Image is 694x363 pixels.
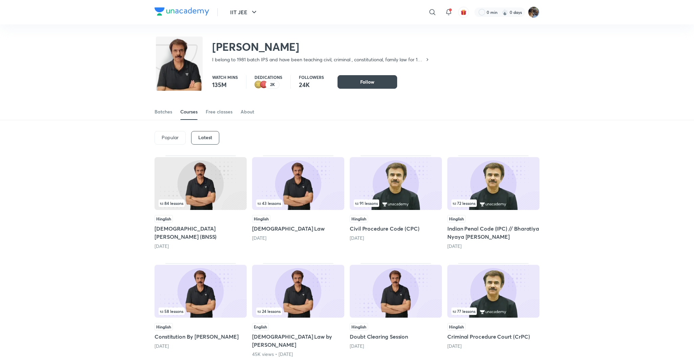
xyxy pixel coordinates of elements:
span: English [252,323,269,330]
div: infosection [451,199,535,207]
div: infocontainer [256,307,340,315]
div: infosection [159,307,243,315]
img: Thumbnail [350,265,442,318]
h5: Doubt Clearing Session [350,333,442,341]
div: 3 months ago [252,235,344,241]
p: 24K [299,81,324,89]
div: infosection [354,199,438,207]
h5: [DEMOGRAPHIC_DATA][PERSON_NAME] (BNSS) [155,225,247,241]
div: Muslim Law by Anil Khanna [252,263,344,357]
div: 8 months ago [447,243,539,250]
div: Criminal Procedure Court (CrPC) [447,263,539,357]
div: Hindu Law [252,155,344,250]
img: avatar [461,9,467,15]
div: left [451,307,535,315]
span: 72 lessons [453,201,475,205]
span: Hinglish [350,323,368,330]
div: infocontainer [256,199,340,207]
h5: Constitution By [PERSON_NAME] [155,333,247,341]
img: Thumbnail [252,157,344,210]
div: About [241,108,254,115]
div: 8 months ago [350,235,442,241]
span: Hinglish [447,215,466,222]
img: educator badge2 [254,81,263,89]
div: infosection [256,307,340,315]
span: 84 lessons [160,201,183,205]
div: 3 months ago [155,243,247,250]
div: left [159,199,243,207]
span: Hinglish [155,323,173,330]
span: Hinglish [350,215,368,222]
p: I belong to 1981 batch IPS and have been teaching civil, criminal , constitutional, family law fo... [212,56,425,63]
h5: [DEMOGRAPHIC_DATA] Law [252,225,344,233]
div: Indian Penal Code (IPC) // Bharatiya Nyaya Sanhita [447,155,539,250]
div: Constitution By Anil Khanna [155,263,247,357]
p: Dedications [254,75,282,79]
a: About [241,104,254,120]
button: avatar [458,7,469,18]
div: infocontainer [159,307,243,315]
span: Follow [360,79,374,85]
div: left [256,307,340,315]
p: Popular [162,135,179,140]
h2: [PERSON_NAME] [212,40,430,54]
a: Company Logo [155,7,209,17]
img: Thumbnail [447,265,539,318]
div: left [159,307,243,315]
a: Batches [155,104,172,120]
div: 45K views • 10 months ago [252,351,344,358]
p: Watch mins [212,75,238,79]
div: infosection [451,307,535,315]
img: streak [502,9,508,16]
span: Hinglish [155,215,173,222]
div: left [451,199,535,207]
span: Hinglish [447,323,466,330]
span: 91 lessons [355,201,378,205]
div: 8 months ago [155,343,247,349]
span: 43 lessons [258,201,281,205]
span: 24 lessons [258,309,281,313]
div: infosection [256,199,340,207]
div: infocontainer [159,199,243,207]
h5: Criminal Procedure Court (CrPC) [447,333,539,341]
img: Thumbnail [155,157,247,210]
img: Chayan Mehta [528,6,539,18]
div: infocontainer [451,307,535,315]
img: class [156,38,203,114]
div: Courses [180,108,198,115]
div: Doubt Clearing Session [350,263,442,357]
div: infocontainer [354,199,438,207]
img: Thumbnail [252,265,344,318]
span: Hinglish [252,215,270,222]
p: 2K [270,82,275,87]
div: infocontainer [451,199,535,207]
button: Follow [338,75,397,89]
div: 1 year ago [447,343,539,349]
div: left [256,199,340,207]
img: educator badge1 [260,81,268,89]
p: 135M [212,81,238,89]
div: Civil Procedure Code (CPC) [350,155,442,250]
a: Free classes [206,104,232,120]
span: Support [26,5,45,11]
div: 1 year ago [350,343,442,349]
img: Company Logo [155,7,209,16]
div: Free classes [206,108,232,115]
span: 58 lessons [160,309,183,313]
h5: Civil Procedure Code (CPC) [350,225,442,233]
div: infosection [159,199,243,207]
button: IIT JEE [226,5,262,19]
h5: [DEMOGRAPHIC_DATA] Law by [PERSON_NAME] [252,333,344,349]
div: left [354,199,438,207]
div: Batches [155,108,172,115]
h5: Indian Penal Code (IPC) // Bharatiya Nyaya [PERSON_NAME] [447,225,539,241]
a: Courses [180,104,198,120]
p: Followers [299,75,324,79]
div: Bharatiya Nagarik Suraksha Sanhita (BNSS) [155,155,247,250]
h6: Latest [198,135,212,140]
img: Thumbnail [155,265,247,318]
img: Thumbnail [447,157,539,210]
span: 77 lessons [453,309,475,313]
img: Thumbnail [350,157,442,210]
